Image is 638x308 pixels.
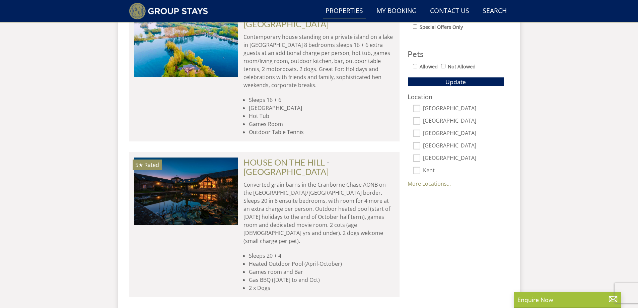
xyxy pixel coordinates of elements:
li: [GEOGRAPHIC_DATA] [249,104,394,112]
a: Search [480,4,509,19]
a: Properties [323,4,366,19]
a: [GEOGRAPHIC_DATA] [243,167,329,177]
label: [GEOGRAPHIC_DATA] [423,118,504,125]
label: Special Offers Only [420,23,463,31]
a: More Locations... [408,180,451,187]
li: Sleeps 16 + 6 [249,96,394,104]
p: Contemporary house standing on a private island on a lake in [GEOGRAPHIC_DATA] 8 bedrooms sleeps ... [243,33,394,89]
h3: Pets [408,50,504,58]
span: Rated [144,161,159,169]
label: [GEOGRAPHIC_DATA] [423,142,504,150]
span: HOUSE ON THE HILL has a 5 star rating under the Quality in Tourism Scheme [135,161,143,169]
label: Allowed [420,63,438,70]
img: Group Stays [129,3,208,19]
label: [GEOGRAPHIC_DATA] [423,130,504,137]
span: - [243,157,330,177]
label: [GEOGRAPHIC_DATA] [423,155,504,162]
span: Update [445,78,466,86]
a: HOUSE ON THE HILL [243,157,325,167]
a: 5★ Rated [134,158,238,225]
label: Kent [423,167,504,175]
p: Converted grain barns in the Cranborne Chase AONB on the [GEOGRAPHIC_DATA]/[GEOGRAPHIC_DATA] bord... [243,181,394,245]
img: open-uri20250904-22-nsho0j.original. [134,10,238,77]
li: Gas BBQ ([DATE] to end Oct) [249,276,394,284]
li: 2 x Dogs [249,284,394,292]
button: Update [408,77,504,86]
img: house-on-the-hill-large-holiday-home-accommodation-wiltshire-sleeps-16.original.jpg [134,158,238,225]
p: Enquire Now [517,295,618,304]
label: Not Allowed [448,63,476,70]
h3: Location [408,93,504,100]
li: Games Room [249,120,394,128]
li: Heated Outdoor Pool (April-October) [249,260,394,268]
label: [GEOGRAPHIC_DATA] [423,105,504,113]
a: Contact Us [427,4,472,19]
li: Games room and Bar [249,268,394,276]
li: Hot Tub [249,112,394,120]
li: Sleeps 20 + 4 [249,252,394,260]
a: [GEOGRAPHIC_DATA] [243,19,329,29]
li: Outdoor Table Tennis [249,128,394,136]
a: My Booking [374,4,419,19]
